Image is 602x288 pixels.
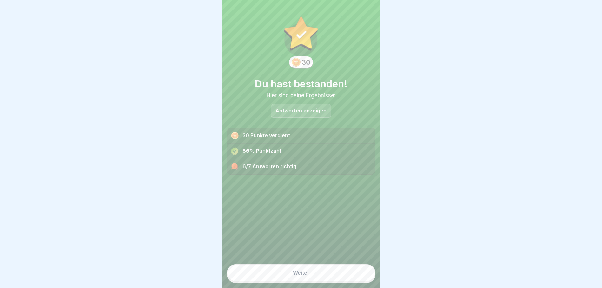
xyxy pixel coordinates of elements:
[227,264,375,281] button: Weiter
[227,92,375,99] div: Hier sind deine Ergebnisse:
[227,159,375,174] div: 6/7 Antworten richtig
[302,58,310,66] div: 30
[227,144,375,159] div: 86% Punktzahl
[227,128,375,144] div: 30 Punkte verdient
[227,78,375,90] h1: Du hast bestanden!
[275,108,327,113] p: Antworten anzeigen
[293,270,309,276] div: Weiter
